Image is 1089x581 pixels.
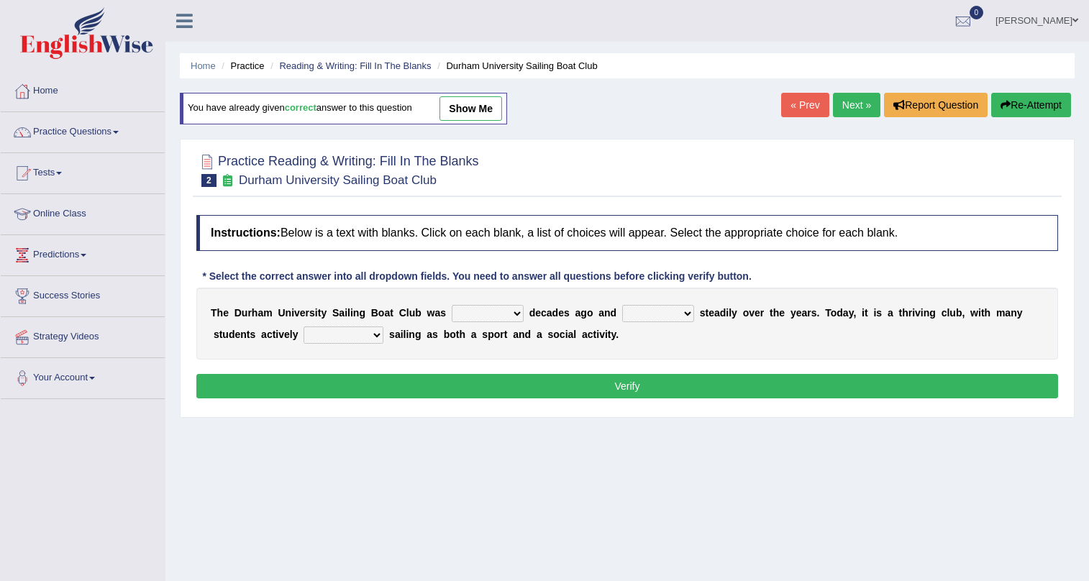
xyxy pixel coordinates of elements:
b: r [760,307,764,319]
b: m [263,307,272,319]
b: a [427,329,432,340]
b: a [537,329,542,340]
span: 2 [201,174,217,187]
a: Practice Questions [1,112,165,148]
b: v [915,307,921,319]
b: a [258,307,263,319]
b: a [714,307,720,319]
b: i [406,329,409,340]
a: Tests [1,153,165,189]
b: i [565,329,568,340]
b: b [444,329,450,340]
b: l [404,329,406,340]
b: a [434,307,440,319]
b: t [456,329,460,340]
b: a [568,329,574,340]
div: * Select the correct answer into all dropdown fields. You need to answer all questions before cli... [196,269,757,284]
b: v [599,329,605,340]
b: c [560,329,565,340]
b: o [494,329,501,340]
b: Instructions: [211,227,281,239]
b: n [924,307,930,319]
b: i [350,307,353,319]
b: o [450,329,456,340]
b: y [293,329,299,340]
b: e [535,307,541,319]
b: i [912,307,915,319]
b: d [529,307,536,319]
b: r [908,307,912,319]
li: Practice [218,59,264,73]
b: n [286,307,292,319]
b: y [611,329,616,340]
b: i [291,307,294,319]
b: T [211,307,217,319]
b: t [318,307,322,319]
b: a [598,307,604,319]
b: i [345,307,347,319]
b: C [399,307,406,319]
b: h [773,307,780,319]
b: o [587,307,593,319]
b: a [843,307,849,319]
b: a [801,307,807,319]
b: i [275,329,278,340]
b: c [541,307,547,319]
b: y [790,307,796,319]
b: , [962,307,965,319]
b: d [611,307,617,319]
b: i [921,307,924,319]
b: o [831,307,837,319]
h4: Below is a text with blanks. Click on each blank, a list of choices will appear. Select the appro... [196,215,1058,251]
b: r [306,307,309,319]
a: Next » [833,93,880,117]
b: p [488,329,494,340]
li: Durham University Sailing Boat Club [434,59,598,73]
b: d [720,307,726,319]
b: l [729,307,732,319]
b: s [811,307,817,319]
b: s [214,329,219,340]
b: t [273,329,276,340]
b: e [300,307,306,319]
b: n [1011,307,1017,319]
b: s [564,307,570,319]
b: e [796,307,802,319]
b: a [384,307,390,319]
b: r [807,307,811,319]
b: g [929,307,936,319]
b: t [608,329,611,340]
b: d [525,329,532,340]
b: y [1017,307,1023,319]
b: t [898,307,902,319]
a: show me [439,96,502,121]
b: g [359,307,365,319]
a: Strategy Videos [1,317,165,353]
b: e [223,307,229,319]
b: d [552,307,559,319]
b: , [853,307,856,319]
b: n [604,307,611,319]
b: w [970,307,978,319]
b: a [471,329,477,340]
b: e [779,307,785,319]
b: t [981,307,985,319]
b: t [219,329,223,340]
b: e [755,307,760,319]
b: d [837,307,843,319]
b: e [234,329,240,340]
small: Exam occurring question [220,174,235,188]
a: Reading & Writing: Fill In The Blanks [279,60,431,71]
b: s [547,329,553,340]
b: d [229,329,235,340]
b: i [315,307,318,319]
b: s [700,307,706,319]
b: l [573,329,576,340]
b: i [596,329,599,340]
b: n [353,307,360,319]
b: t [706,307,709,319]
b: u [222,329,229,340]
b: a [888,307,893,319]
b: h [217,307,224,319]
b: a [395,329,401,340]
